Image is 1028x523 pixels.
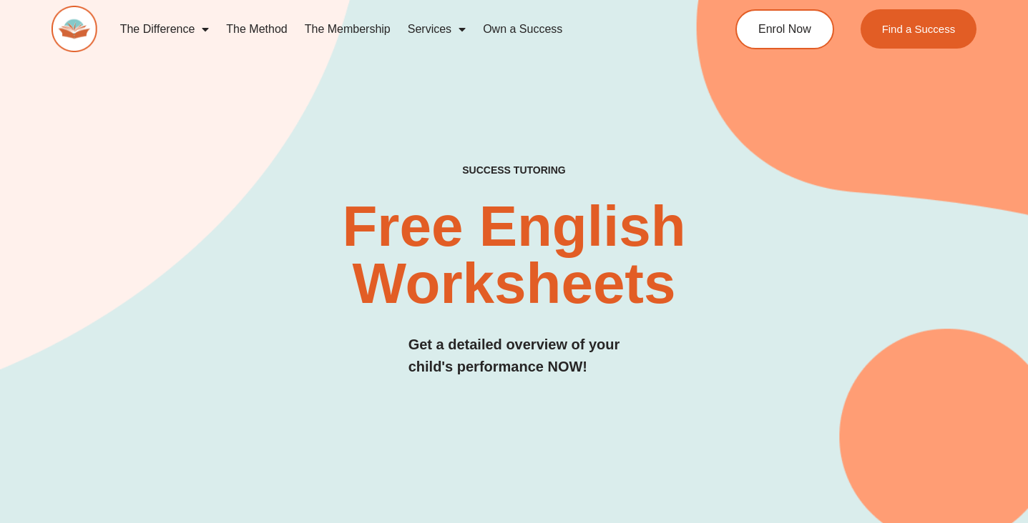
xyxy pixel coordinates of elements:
[112,13,682,46] nav: Menu
[112,13,218,46] a: The Difference
[861,9,977,49] a: Find a Success
[758,24,811,35] span: Enrol Now
[474,13,571,46] a: Own a Success
[217,13,295,46] a: The Method
[735,9,834,49] a: Enrol Now
[408,334,620,378] h3: Get a detailed overview of your child's performance NOW!
[882,24,956,34] span: Find a Success
[209,198,820,312] h2: Free English Worksheets​
[296,13,399,46] a: The Membership
[377,164,651,176] h4: SUCCESS TUTORING​
[399,13,474,46] a: Services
